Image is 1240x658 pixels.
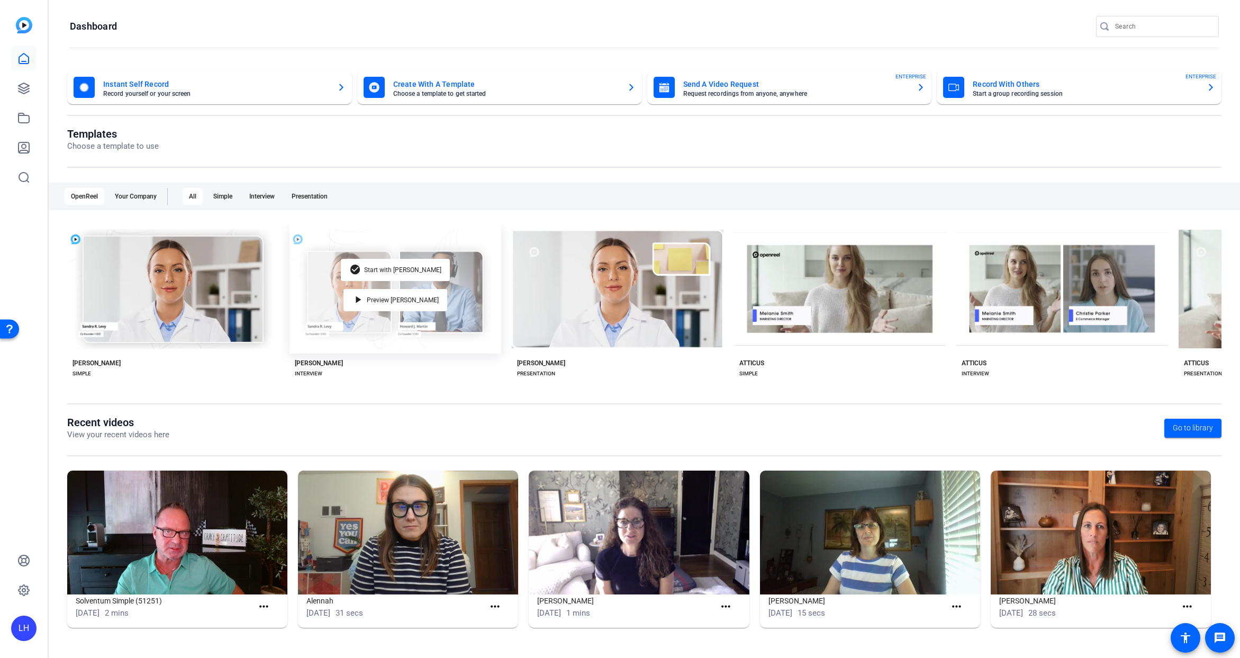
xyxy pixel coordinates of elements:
[1179,632,1192,644] mat-icon: accessibility
[1184,359,1209,367] div: ATTICUS
[298,471,518,594] img: Alennah
[760,471,980,594] img: Sue
[1115,20,1210,33] input: Search
[207,188,239,205] div: Simple
[1214,632,1226,644] mat-icon: message
[11,616,37,641] div: LH
[1181,600,1194,614] mat-icon: more_horiz
[937,70,1221,104] button: Record With OthersStart a group recording sessionENTERPRISE
[67,140,159,152] p: Choose a template to use
[73,369,91,378] div: SIMPLE
[517,359,565,367] div: [PERSON_NAME]
[76,594,253,607] h1: Solventum Simple (51251)
[367,297,439,303] span: Preview [PERSON_NAME]
[364,267,441,273] span: Start with [PERSON_NAME]
[67,70,352,104] button: Instant Self RecordRecord yourself or your screen
[67,416,169,429] h1: Recent videos
[306,608,330,618] span: [DATE]
[103,78,329,91] mat-card-title: Instant Self Record
[683,91,909,97] mat-card-subtitle: Request recordings from anyone, anywhere
[895,73,926,80] span: ENTERPRISE
[537,594,714,607] h1: [PERSON_NAME]
[1173,422,1213,434] span: Go to library
[950,600,963,614] mat-icon: more_horiz
[105,608,129,618] span: 2 mins
[76,608,99,618] span: [DATE]
[243,188,281,205] div: Interview
[739,369,758,378] div: SIMPLE
[517,369,555,378] div: PRESENTATION
[999,594,1176,607] h1: [PERSON_NAME]
[16,17,32,33] img: blue-gradient.svg
[103,91,329,97] mat-card-subtitle: Record yourself or your screen
[393,91,619,97] mat-card-subtitle: Choose a template to get started
[295,369,322,378] div: INTERVIEW
[1185,73,1216,80] span: ENTERPRISE
[295,359,343,367] div: [PERSON_NAME]
[70,20,117,33] h1: Dashboard
[67,128,159,140] h1: Templates
[357,70,642,104] button: Create With A TemplateChoose a template to get started
[67,429,169,441] p: View your recent videos here
[768,608,792,618] span: [DATE]
[285,188,334,205] div: Presentation
[336,608,363,618] span: 31 secs
[647,70,932,104] button: Send A Video RequestRequest recordings from anyone, anywhereENTERPRISE
[306,594,484,607] h1: Alennah
[393,78,619,91] mat-card-title: Create With A Template
[962,369,989,378] div: INTERVIEW
[1164,419,1221,438] a: Go to library
[962,359,986,367] div: ATTICUS
[257,600,270,614] mat-icon: more_horiz
[1184,369,1222,378] div: PRESENTATION
[739,359,764,367] div: ATTICUS
[566,608,590,618] span: 1 mins
[973,91,1198,97] mat-card-subtitle: Start a group recording session
[488,600,502,614] mat-icon: more_horiz
[683,78,909,91] mat-card-title: Send A Video Request
[349,264,362,276] mat-icon: check_circle
[719,600,732,614] mat-icon: more_horiz
[529,471,749,594] img: Lissa
[991,471,1211,594] img: Kate Dobbs
[537,608,561,618] span: [DATE]
[768,594,946,607] h1: [PERSON_NAME]
[973,78,1198,91] mat-card-title: Record With Others
[352,294,365,307] mat-icon: play_arrow
[1028,608,1056,618] span: 28 secs
[73,359,121,367] div: [PERSON_NAME]
[999,608,1023,618] span: [DATE]
[65,188,104,205] div: OpenReel
[798,608,825,618] span: 15 secs
[183,188,203,205] div: All
[108,188,163,205] div: Your Company
[67,471,287,594] img: Solventum Simple (51251)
